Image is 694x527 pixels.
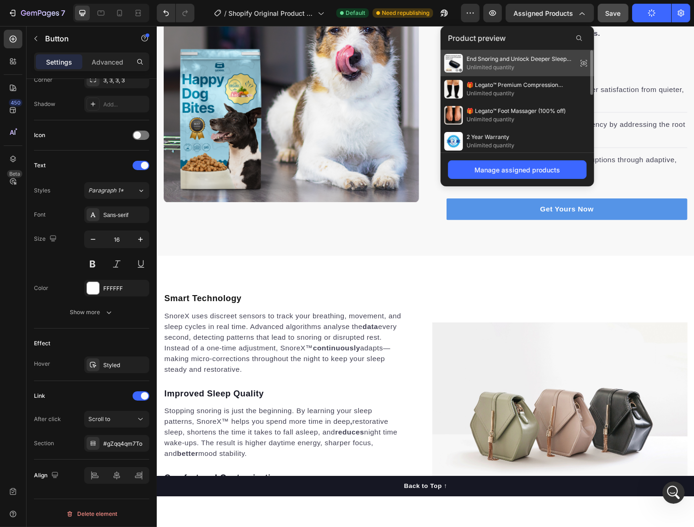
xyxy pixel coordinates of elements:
p: SnoreX uses discreet sensors to track your breathing, movement, and sleep cycles in real time. Ad... [8,296,256,363]
button: Manage assigned products [448,160,587,179]
span: 🎁 Legato™ Foot Massager (100% off) [467,107,566,115]
div: Undo/Redo [157,4,194,22]
p: 92% [302,97,333,120]
p: Improved Sleep Quality [8,376,256,390]
div: Delete element [66,508,117,520]
a: Get Yours Now [301,180,551,202]
span: Unlimited quantity [467,141,514,150]
div: Hover [34,360,50,368]
div: Sans-serif [103,211,147,219]
button: Show more [34,304,149,321]
p: Settings [46,57,72,67]
p: Key Points: [302,38,550,52]
div: FFFFFF [103,284,147,293]
img: image_demo.jpg [286,309,551,507]
p: improvement in sleep efficiency by addressing the root causes of snoring. [357,98,550,120]
span: Scroll to [88,415,110,422]
p: Button [45,33,124,44]
span: Unlimited quantity [467,89,574,98]
div: Styles [34,186,50,195]
p: Advanced [92,57,123,67]
img: preview-img [444,106,463,125]
iframe: Design area [157,26,694,496]
span: Unlimited quantity [467,115,566,124]
strong: better [21,441,43,449]
span: 2 Year Warranty [467,133,514,141]
p: Comfort and Customization [8,464,256,477]
div: Show more [70,308,113,317]
span: Unlimited quantity [467,63,574,72]
p: of users report better partner satisfaction from quieter, uninterrupted nights. [357,61,550,84]
span: Need republishing [382,9,429,17]
span: Paragraph 1* [88,186,124,195]
iframe: Intercom live chat [662,481,685,504]
div: Manage assigned products [474,165,560,175]
div: After click [34,415,61,423]
img: preview-img [444,132,463,151]
span: Save [606,9,621,17]
p: Stopping snoring is just the beginning. By learning your sleep patterns, SnoreX™ helps you spend ... [8,395,256,451]
div: Link [34,392,45,400]
button: Paragraph 1* [84,182,149,199]
button: 7 [4,4,69,22]
span: End Snoring and Unlock Deeper Sleep with The SnoreX Smart Technology [467,55,574,63]
strong: , [201,408,203,415]
span: Assigned Products [514,8,573,18]
div: Icon [34,131,45,139]
p: Get Yours Now [398,185,454,197]
strong: continuously [162,331,212,339]
p: 88% [302,134,333,157]
div: Align [34,469,60,482]
div: Shadow [34,100,55,108]
span: Product preview [448,33,506,44]
button: Delete element [34,507,149,521]
div: Beta [7,170,22,178]
p: Smart Technology [8,277,256,291]
div: Add... [103,100,147,109]
div: Size [34,233,59,245]
strong: reduces [185,419,215,427]
p: 97% [302,61,333,84]
p: reduction in night-time disruptions through adaptive, real-time adjustments. [357,134,550,157]
div: #gZqq4qm7To [103,440,147,448]
span: 🎁 Legato™ Premium Compression Socks (100% off) [467,81,574,89]
span: / [224,8,227,18]
div: Corner [34,76,53,84]
span: Shopify Original Product Template [228,8,314,18]
div: 3, 3, 3, 3 [103,76,147,85]
div: Font [34,211,46,219]
div: Section [34,439,54,448]
div: Styled [103,361,147,369]
div: Back to Top ↑ [257,474,301,483]
div: Color [34,284,48,292]
button: Assigned Products [506,4,594,22]
button: Save [598,4,628,22]
strong: data [214,309,230,317]
div: 450 [9,99,22,106]
button: Scroll to [84,411,149,428]
p: 7 [61,7,65,19]
img: preview-img [444,54,463,72]
img: preview-img [444,80,463,99]
span: Default [346,9,365,17]
div: Text [34,161,46,170]
div: Effect [34,339,50,348]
